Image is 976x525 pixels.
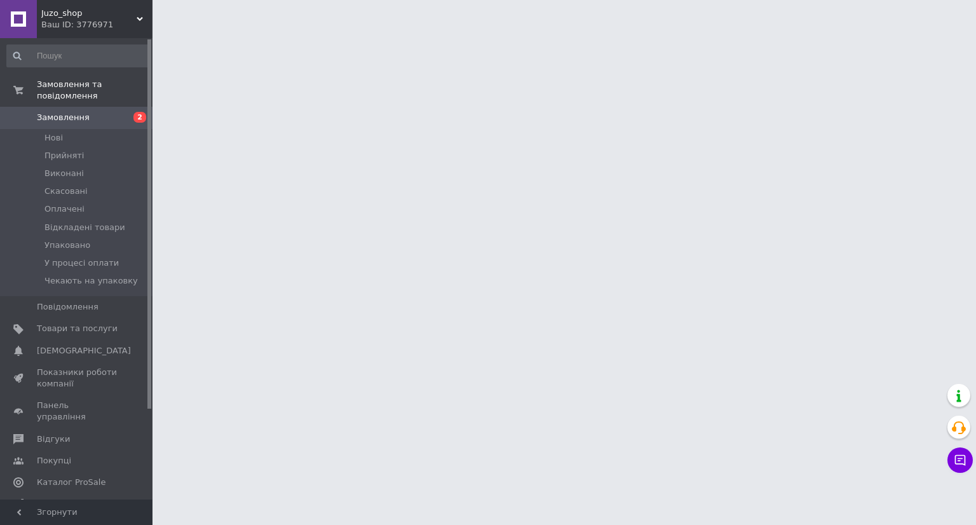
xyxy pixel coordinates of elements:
span: Повідомлення [37,301,98,313]
span: У процесі оплати [44,257,119,269]
span: Аналітика [37,498,81,510]
span: Товари та послуги [37,323,118,334]
span: Прийняті [44,150,84,161]
span: Оплачені [44,203,85,215]
span: Juzo_shop [41,8,137,19]
span: 2 [133,112,146,123]
span: Покупці [37,455,71,467]
span: Упаковано [44,240,90,251]
span: Відкладені товари [44,222,125,233]
span: Чекають на упаковку [44,275,138,287]
span: Скасовані [44,186,88,197]
button: Чат з покупцем [947,447,973,473]
span: Нові [44,132,63,144]
span: Показники роботи компанії [37,367,118,390]
span: Відгуки [37,433,70,445]
span: Виконані [44,168,84,179]
input: Пошук [6,44,150,67]
span: [DEMOGRAPHIC_DATA] [37,345,131,357]
span: Замовлення [37,112,90,123]
span: Каталог ProSale [37,477,105,488]
div: Ваш ID: 3776971 [41,19,152,31]
span: Панель управління [37,400,118,423]
span: Замовлення та повідомлення [37,79,152,102]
